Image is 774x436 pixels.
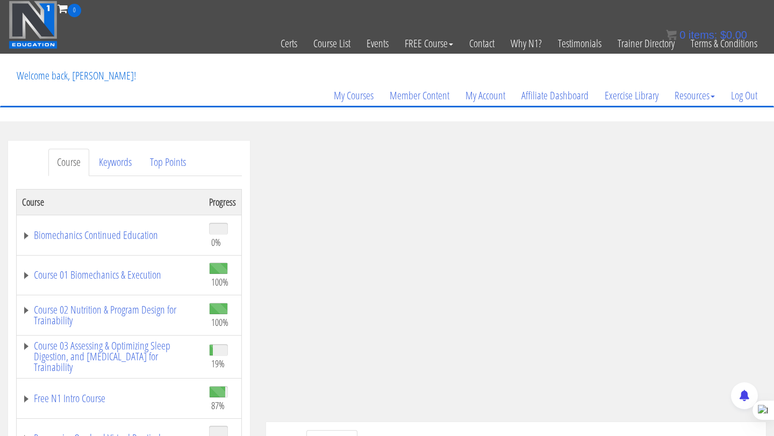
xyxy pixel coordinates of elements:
[9,1,58,49] img: n1-education
[503,17,550,70] a: Why N1?
[666,29,747,41] a: 0 items: $0.00
[141,149,195,176] a: Top Points
[679,29,685,41] span: 0
[666,70,723,121] a: Resources
[211,236,221,248] span: 0%
[610,17,683,70] a: Trainer Directory
[90,149,140,176] a: Keywords
[58,1,81,16] a: 0
[22,393,198,404] a: Free N1 Intro Course
[22,340,198,373] a: Course 03 Assessing & Optimizing Sleep Digestion, and [MEDICAL_DATA] for Trainability
[204,189,242,215] th: Progress
[22,270,198,280] a: Course 01 Biomechanics & Execution
[397,17,461,70] a: FREE Course
[305,17,359,70] a: Course List
[22,230,198,241] a: Biomechanics Continued Education
[211,399,225,411] span: 87%
[597,70,666,121] a: Exercise Library
[550,17,610,70] a: Testimonials
[273,17,305,70] a: Certs
[666,30,677,40] img: icon11.png
[513,70,597,121] a: Affiliate Dashboard
[720,29,726,41] span: $
[211,276,228,288] span: 100%
[9,54,144,97] p: Welcome back, [PERSON_NAME]!
[22,304,198,326] a: Course 02 Nutrition & Program Design for Trainability
[326,70,382,121] a: My Courses
[359,17,397,70] a: Events
[720,29,747,41] bdi: 0.00
[457,70,513,121] a: My Account
[461,17,503,70] a: Contact
[723,70,765,121] a: Log Out
[211,358,225,369] span: 19%
[382,70,457,121] a: Member Content
[17,189,204,215] th: Course
[683,17,765,70] a: Terms & Conditions
[211,316,228,328] span: 100%
[48,149,89,176] a: Course
[68,4,81,17] span: 0
[689,29,717,41] span: items:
